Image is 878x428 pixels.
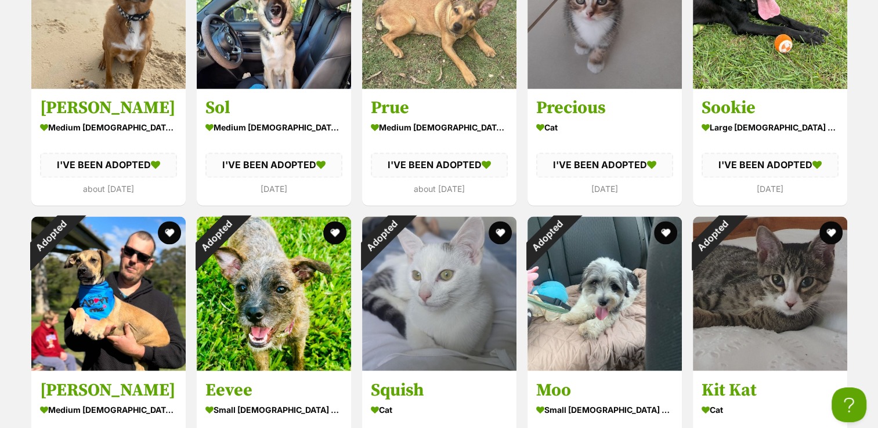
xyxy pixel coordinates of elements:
a: Adopted [31,79,186,91]
div: about [DATE] [40,181,177,197]
button: favourite [323,221,346,244]
div: about [DATE] [371,181,508,197]
div: medium [DEMOGRAPHIC_DATA] Dog [205,119,342,136]
h3: Moo [536,379,673,401]
div: [DATE] [205,181,342,197]
div: I'VE BEEN ADOPTED [40,153,177,177]
img: Phoebe [31,216,186,371]
h3: Squish [371,379,508,401]
h3: Prue [371,97,508,119]
div: Cat [702,401,839,418]
div: Cat [371,401,508,418]
button: favourite [654,221,677,244]
div: Adopted [677,201,746,270]
a: Sol medium [DEMOGRAPHIC_DATA] Dog I'VE BEEN ADOPTED [DATE] favourite [197,88,351,205]
a: Adopted [527,361,682,373]
div: medium [DEMOGRAPHIC_DATA] Dog [40,401,177,418]
div: [DATE] [702,181,839,197]
a: Adopted [197,79,351,91]
a: Prue medium [DEMOGRAPHIC_DATA] Dog I'VE BEEN ADOPTED about [DATE] favourite [362,88,516,205]
img: Moo [527,216,682,371]
h3: [PERSON_NAME] [40,97,177,119]
iframe: Help Scout Beacon - Open [832,387,866,422]
div: Adopted [181,201,250,270]
a: Adopted [197,361,351,373]
button: favourite [489,221,512,244]
div: large [DEMOGRAPHIC_DATA] Dog [702,119,839,136]
a: Adopted [362,361,516,373]
img: Kit Kat [693,216,847,371]
div: Adopted [346,201,415,270]
div: I'VE BEEN ADOPTED [205,153,342,177]
a: Precious Cat I'VE BEEN ADOPTED [DATE] favourite [527,88,682,205]
div: I'VE BEEN ADOPTED [702,153,839,177]
div: Adopted [16,201,85,270]
img: Eevee [197,216,351,371]
div: Cat [536,119,673,136]
div: medium [DEMOGRAPHIC_DATA] Dog [40,119,177,136]
h3: Sookie [702,97,839,119]
a: Adopted [693,79,847,91]
h3: [PERSON_NAME] [40,379,177,401]
img: Squish [362,216,516,371]
a: [PERSON_NAME] medium [DEMOGRAPHIC_DATA] Dog I'VE BEEN ADOPTED about [DATE] favourite [31,88,186,205]
h3: Sol [205,97,342,119]
a: Adopted [693,361,847,373]
div: small [DEMOGRAPHIC_DATA] Dog [205,401,342,418]
a: Sookie large [DEMOGRAPHIC_DATA] Dog I'VE BEEN ADOPTED [DATE] favourite [693,88,847,205]
div: Adopted [512,201,581,270]
h3: Precious [536,97,673,119]
a: Adopted [527,79,682,91]
button: favourite [819,221,843,244]
h3: Kit Kat [702,379,839,401]
div: small [DEMOGRAPHIC_DATA] Dog [536,401,673,418]
div: medium [DEMOGRAPHIC_DATA] Dog [371,119,508,136]
a: Adopted [362,79,516,91]
a: Adopted [31,361,186,373]
div: I'VE BEEN ADOPTED [536,153,673,177]
div: [DATE] [536,181,673,197]
h3: Eevee [205,379,342,401]
button: favourite [158,221,181,244]
div: I'VE BEEN ADOPTED [371,153,508,177]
